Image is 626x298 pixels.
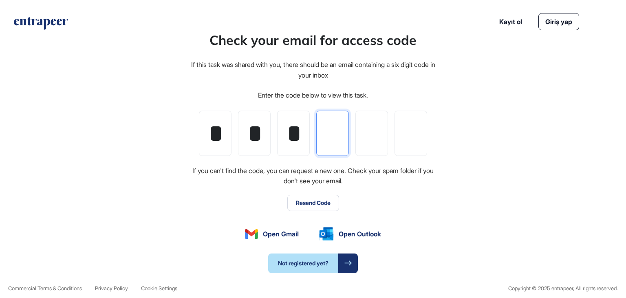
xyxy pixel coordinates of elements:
a: Not registered yet? [268,254,358,273]
a: Open Outlook [319,227,381,240]
span: Open Outlook [339,229,381,239]
button: Resend Code [287,195,339,211]
a: Cookie Settings [141,285,177,291]
a: Giriş yap [538,13,579,30]
a: entrapeer-logo [13,17,69,33]
span: Not registered yet? [268,254,338,273]
div: Enter the code below to view this task. [258,90,368,101]
span: Open Gmail [263,229,299,239]
div: If you can't find the code, you can request a new one. Check your spam folder if you don't see yo... [190,166,436,187]
div: If this task was shared with you, there should be an email containing a six digit code in your inbox [190,60,436,80]
a: Open Gmail [245,229,299,239]
div: Copyright © 2025 entrapeer, All rights reserved. [508,285,618,291]
a: Commercial Terms & Conditions [8,285,82,291]
a: Kayıt ol [499,17,522,27]
a: Privacy Policy [95,285,128,291]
